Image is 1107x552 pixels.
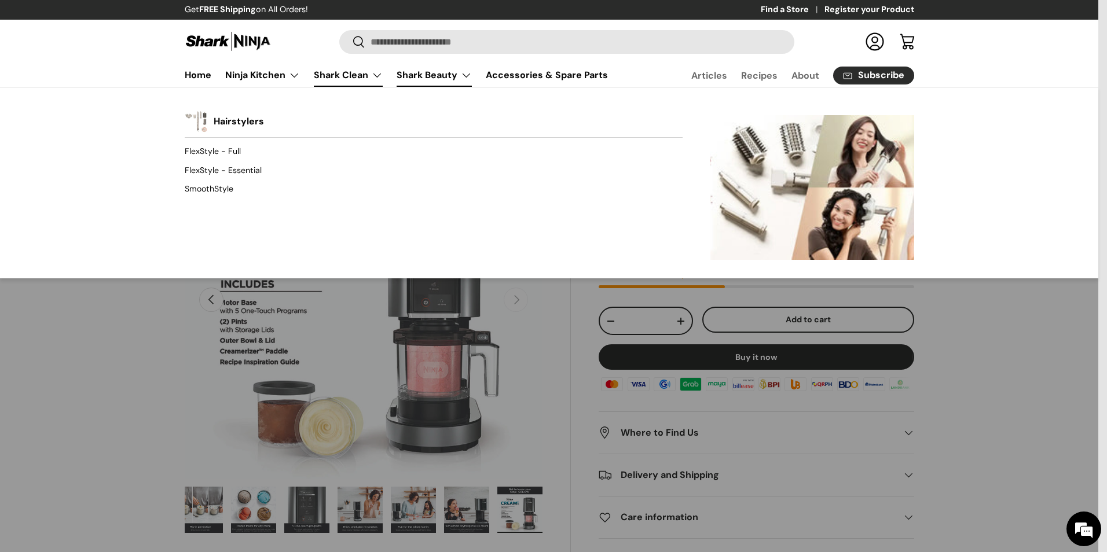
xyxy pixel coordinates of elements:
a: Accessories & Spare Parts [486,64,608,86]
nav: Primary [185,64,608,87]
a: About [791,64,819,87]
p: Get on All Orders! [185,3,308,16]
summary: Shark Beauty [390,64,479,87]
a: Recipes [741,64,778,87]
span: We're online! [67,146,160,263]
a: Home [185,64,211,86]
a: Register your Product [824,3,914,16]
img: Shark Ninja Philippines [185,30,272,53]
strong: FREE Shipping [199,4,256,14]
summary: Ninja Kitchen [218,64,307,87]
a: Articles [691,64,727,87]
summary: Shark Clean [307,64,390,87]
a: Subscribe [833,67,914,84]
div: Chat with us now [60,65,195,80]
nav: Secondary [664,64,914,87]
textarea: Type your message and hit 'Enter' [6,316,221,356]
span: Subscribe [858,71,904,80]
a: Find a Store [761,3,824,16]
div: Minimize live chat window [190,6,218,34]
